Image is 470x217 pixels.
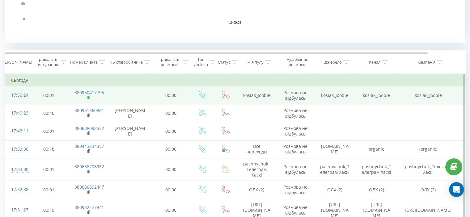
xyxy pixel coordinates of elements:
td: kosiak_Jooble [397,86,459,104]
div: Ім'я пулу [246,60,264,65]
td: 00:01 [30,181,68,199]
div: Тривалість очікування [35,57,59,67]
a: 380950417795 [74,90,104,95]
div: Джерело [324,60,342,65]
td: 00:40 [30,104,68,122]
div: Номер клієнта [70,60,98,65]
td: 00:00 [152,122,190,140]
td: ОЛХ (2) [356,181,397,199]
td: 00:18 [30,140,68,158]
td: 00:01 [30,122,68,140]
td: [DOMAIN_NAME] [314,140,356,158]
td: kosiak_Jooble [356,86,397,104]
span: Розмова не відбулась [283,107,307,119]
td: pashnychuk_Телеграм Хаскі [314,158,356,181]
td: (organic) [397,140,459,158]
td: 00:00 [152,181,190,199]
span: Розмова не відбулась [283,184,307,195]
td: pashnychuk_Телеграм Хаскі [356,158,397,181]
div: 17:31:27 [11,204,23,216]
td: pashnychuk_Телеграм Хаскі [237,158,277,181]
td: pashnychuk_Телеграм Хаскі [397,158,459,181]
span: Розмова не відбулась [283,143,307,155]
span: Розмова не відбулась [283,125,307,137]
div: 17:49:23 [11,107,23,119]
div: Тип дзвінка [194,57,208,67]
td: ОЛХ (2) [314,181,356,199]
td: 00:00 [152,104,190,122]
td: [PERSON_NAME] [108,104,152,122]
a: 380638098552 [74,125,104,131]
td: 00:00 [152,140,190,158]
div: Open Intercom Messenger [449,182,464,197]
a: 380951360861 [74,107,104,113]
div: 17:32:38 [11,184,23,196]
td: organic [356,140,397,158]
td: ОЛХ (2) [237,181,277,199]
div: Канал [369,60,380,65]
div: Статус [218,60,230,65]
td: kosiak_Jooble [314,86,356,104]
div: 17:33:36 [11,143,23,155]
span: Розмова не відбулась [283,90,307,101]
a: 380636208952 [74,164,104,169]
div: Тривалість розмови [157,57,181,67]
span: Розмова не відбулась [283,204,307,216]
a: 380443234357 [74,143,104,149]
text: 50 [21,2,25,6]
text: 19.09.25 [229,21,241,24]
td: 00:00 [152,158,190,181]
div: Аудіозапис розмови [282,57,312,67]
div: 17:43:11 [11,125,23,137]
a: 380932277841 [74,204,104,210]
td: 00:01 [30,86,68,104]
td: ОЛХ (2) [397,181,459,199]
td: 00:00 [152,86,190,104]
div: ПІБ співробітника [108,60,143,65]
td: kosiak_Jooble [237,86,277,104]
span: Розмова не відбулась [283,164,307,175]
div: [PERSON_NAME] [1,60,32,65]
td: [PERSON_NAME] [108,122,152,140]
div: 17:50:24 [11,89,23,101]
a: 380686892447 [74,184,104,190]
text: 0 [23,17,25,21]
td: 00:01 [30,158,68,181]
td: Все переходы [237,140,277,158]
div: Кампанія [417,60,435,65]
div: 17:33:30 [11,164,23,176]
